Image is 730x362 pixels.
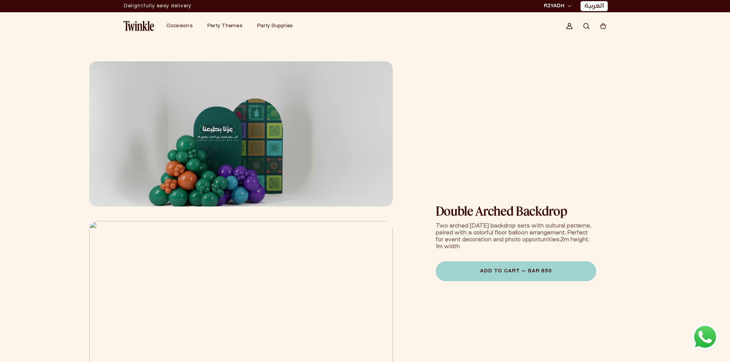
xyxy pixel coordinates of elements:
summary: Party Themes [203,18,253,34]
span: Occasions [166,24,192,28]
span: Party Themes [207,24,242,28]
button: RIYADH [541,2,574,10]
h1: Double Arched Backdrop [436,205,596,217]
summary: Search [578,18,595,34]
div: Announcement [124,0,192,12]
span: Two arched [DATE] backdrop sets with cultural patterns, paired with a colorful floor balloon arra... [436,224,592,249]
a: Party Supplies [257,23,293,29]
button: Add to Cart — SAR 850 [436,261,596,281]
a: العربية [584,2,604,10]
a: Occasions [166,23,192,29]
a: Party Themes [207,23,242,29]
p: Delightfully easy delivery [124,0,192,12]
summary: Occasions [162,18,203,34]
span: RIYADH [544,3,564,10]
summary: Party Supplies [253,18,303,34]
img: Twinkle [123,21,154,31]
span: Add to Cart — SAR 850 [480,269,552,274]
span: Party Supplies [257,24,293,28]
